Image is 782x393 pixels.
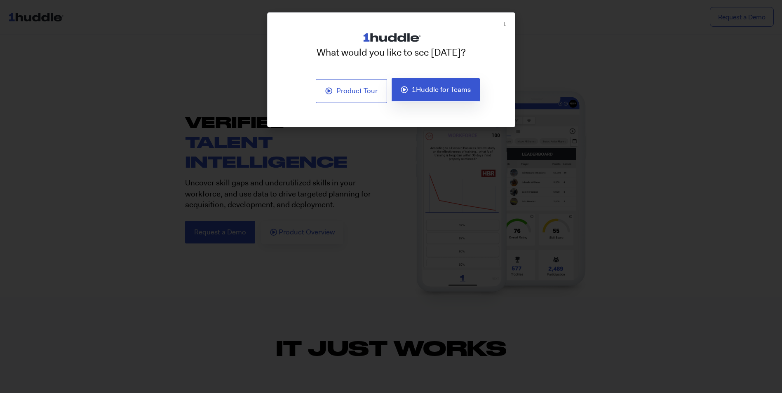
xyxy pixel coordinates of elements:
a: Close [504,21,506,27]
img: cropped-1Huddle_TrademarkedLogo_RGB_Black.png [358,25,424,50]
span: Product Tour [336,87,378,95]
a: Product Tour [316,79,387,103]
span: 1Huddle for Teams [412,86,471,94]
a: 1Huddle for Teams [391,78,480,102]
p: What would you like to see [DATE]? [272,46,511,59]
